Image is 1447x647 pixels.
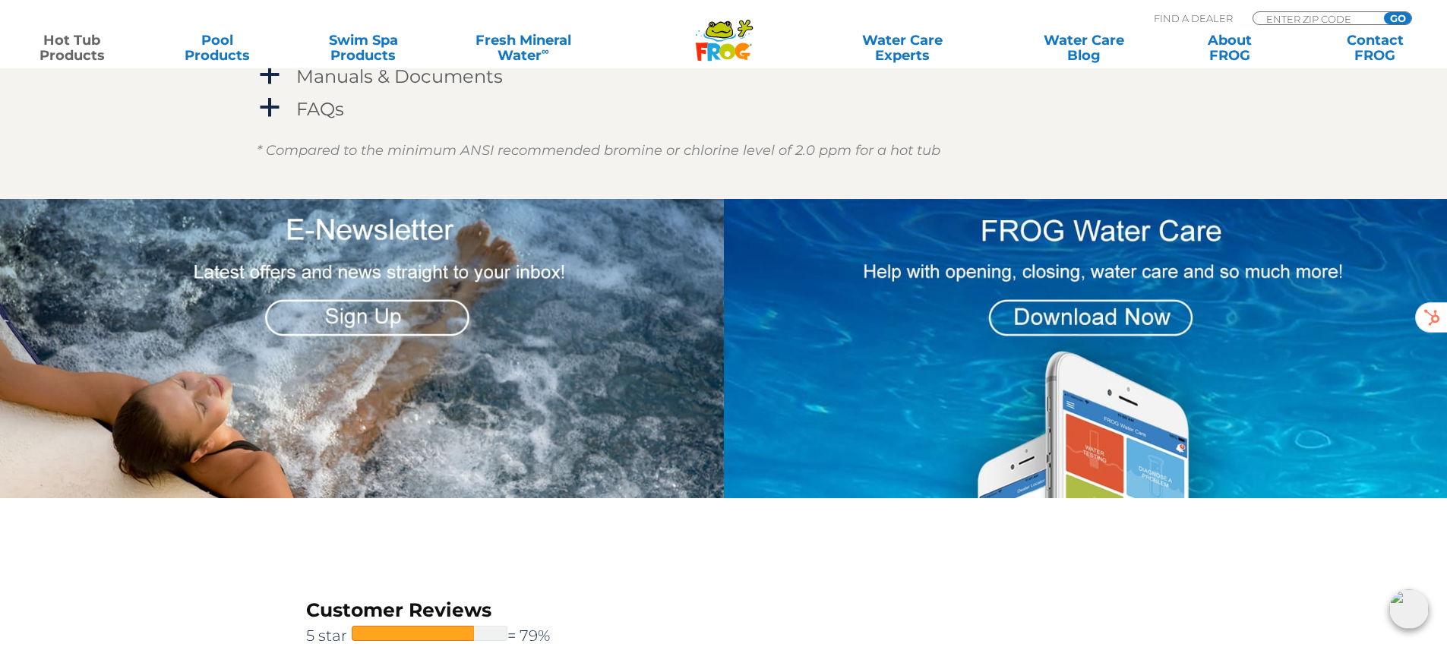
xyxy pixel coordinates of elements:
[1384,12,1411,24] input: GO
[296,99,344,119] h4: FAQs
[161,33,274,63] a: PoolProducts
[257,142,940,159] em: * Compared to the minimum ANSI recommended bromine or chlorine level of 2.0 ppm for a hot tub
[258,96,281,119] span: a
[1265,12,1367,25] input: Zip Code Form
[810,33,994,63] a: Water CareExperts
[1154,11,1233,25] p: Find A Dealer
[542,45,549,57] sup: ∞
[296,66,503,87] h4: Manuals & Documents
[1389,589,1429,629] img: openIcon
[1319,33,1432,63] a: ContactFROG
[307,33,420,63] a: Swim SpaProducts
[1173,33,1286,63] a: AboutFROG
[452,33,594,63] a: Fresh MineralWater∞
[1027,33,1140,63] a: Water CareBlog
[258,64,281,87] span: a
[306,597,585,623] h3: Customer Reviews
[15,33,128,63] a: Hot TubProducts
[257,95,1191,123] a: a FAQs
[257,62,1191,90] a: a Manuals & Documents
